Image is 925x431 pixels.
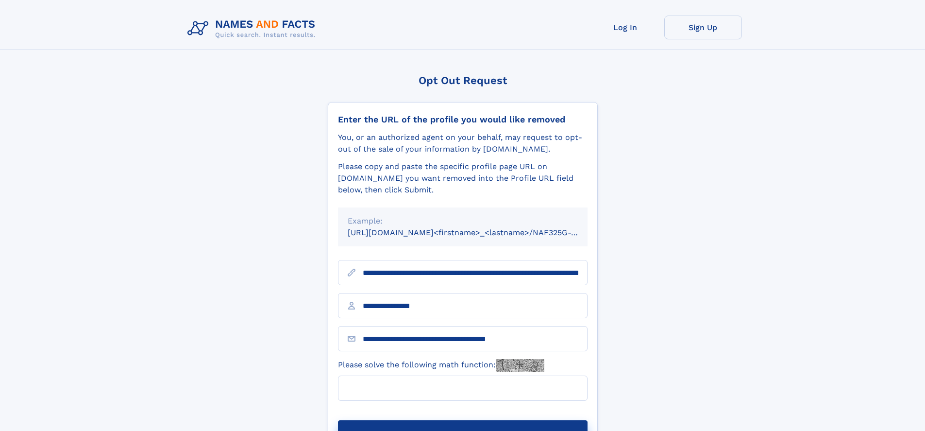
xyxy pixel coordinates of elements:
[348,228,606,237] small: [URL][DOMAIN_NAME]<firstname>_<lastname>/NAF325G-xxxxxxxx
[664,16,742,39] a: Sign Up
[338,161,588,196] div: Please copy and paste the specific profile page URL on [DOMAIN_NAME] you want removed into the Pr...
[338,114,588,125] div: Enter the URL of the profile you would like removed
[328,74,598,86] div: Opt Out Request
[348,215,578,227] div: Example:
[587,16,664,39] a: Log In
[338,359,544,372] label: Please solve the following math function:
[184,16,323,42] img: Logo Names and Facts
[338,132,588,155] div: You, or an authorized agent on your behalf, may request to opt-out of the sale of your informatio...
